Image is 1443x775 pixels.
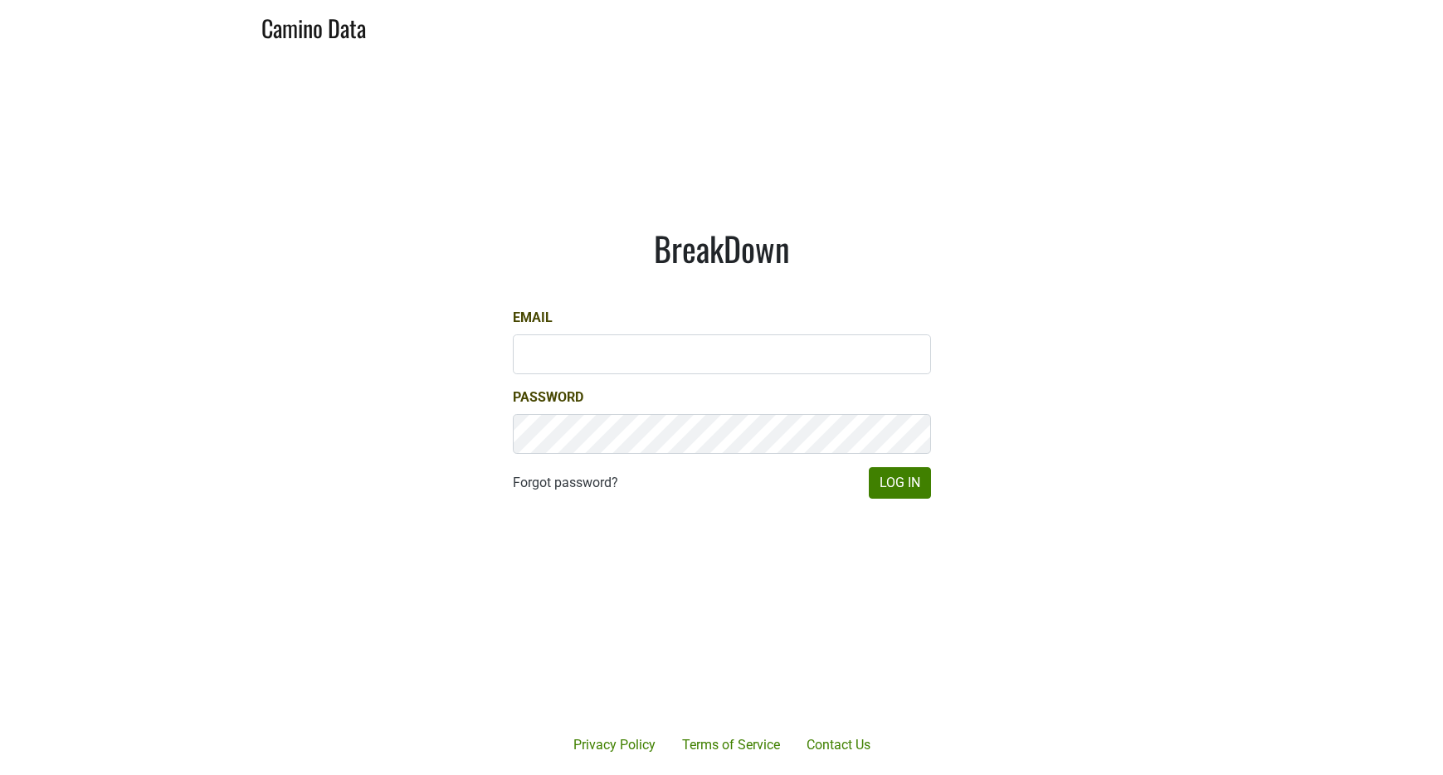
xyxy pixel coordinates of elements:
a: Terms of Service [669,729,793,762]
label: Email [513,308,553,328]
h1: BreakDown [513,228,931,268]
label: Password [513,387,583,407]
a: Forgot password? [513,473,618,493]
a: Contact Us [793,729,884,762]
button: Log In [869,467,931,499]
a: Camino Data [261,7,366,46]
a: Privacy Policy [560,729,669,762]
